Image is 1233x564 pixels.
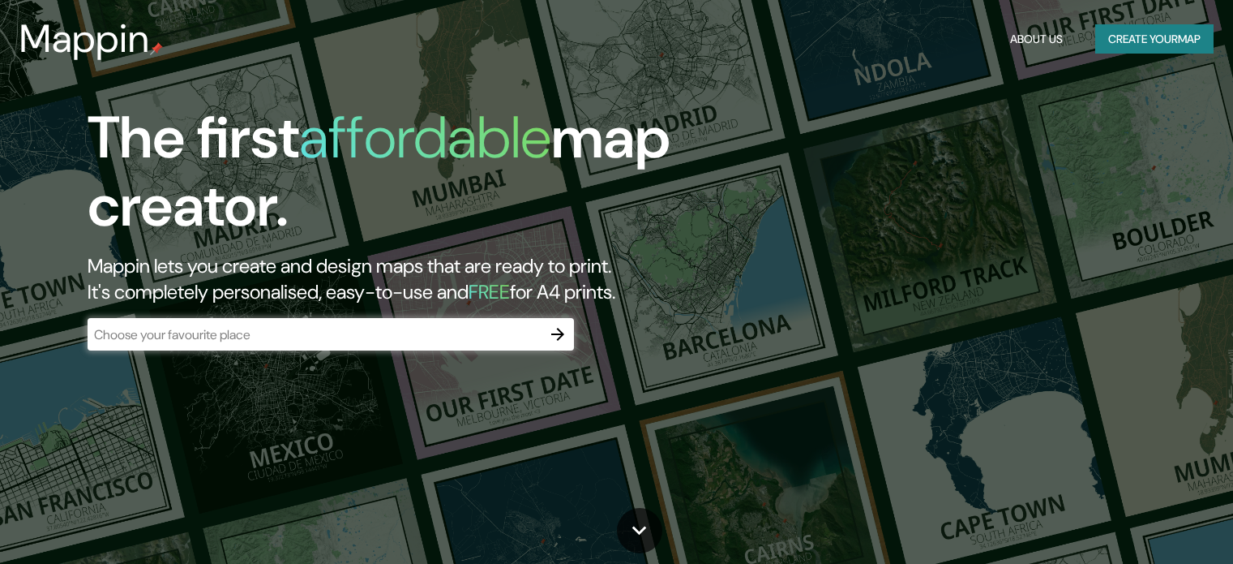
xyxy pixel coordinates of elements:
button: About Us [1004,24,1069,54]
h5: FREE [469,279,510,304]
h3: Mappin [19,16,150,62]
input: Choose your favourite place [88,325,542,344]
h1: affordable [299,100,551,175]
button: Create yourmap [1095,24,1214,54]
h2: Mappin lets you create and design maps that are ready to print. It's completely personalised, eas... [88,253,704,305]
h1: The first map creator. [88,104,704,253]
img: mappin-pin [150,42,163,55]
